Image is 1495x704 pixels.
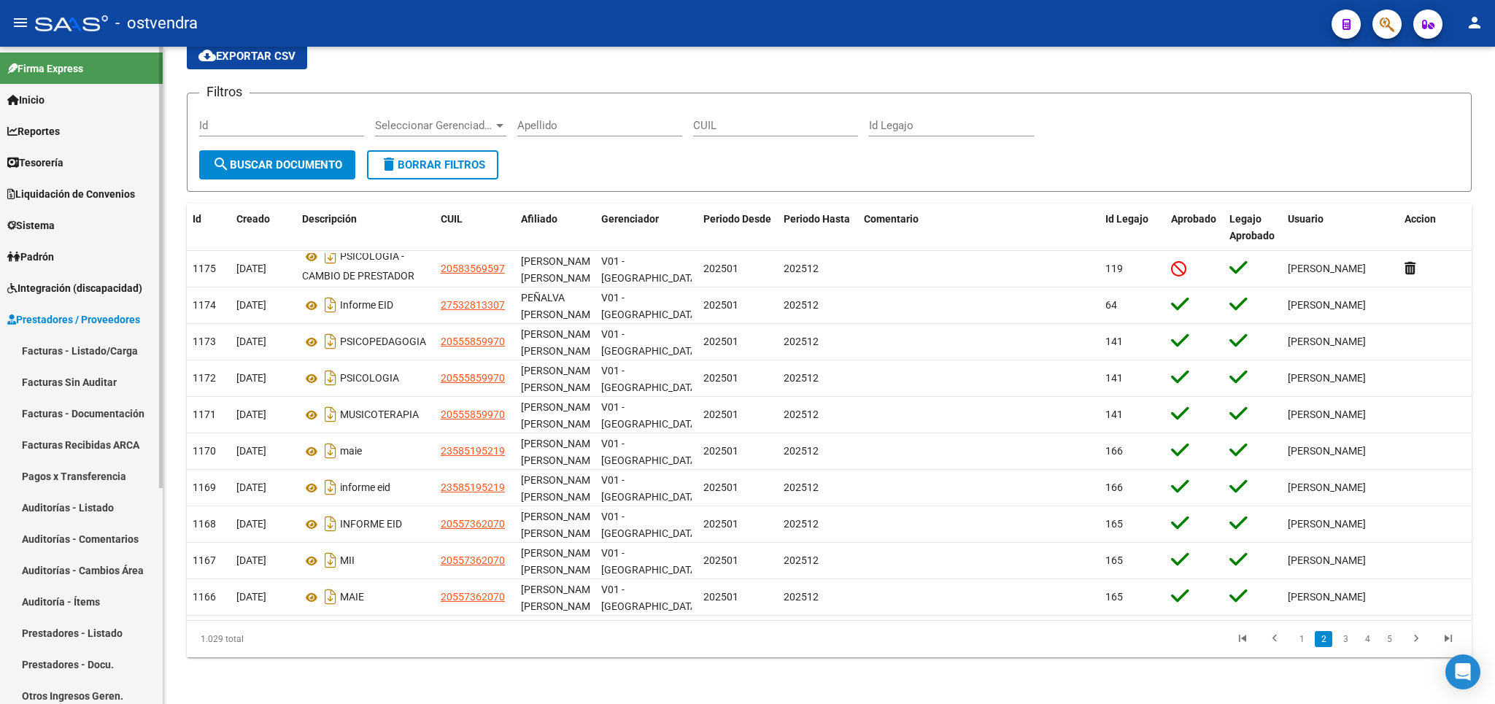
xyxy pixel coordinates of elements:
[703,591,738,603] span: 202501
[302,213,357,225] span: Descripción
[340,482,390,494] span: informe eid
[193,213,201,225] span: Id
[7,186,135,202] span: Liquidación de Convenios
[375,119,493,132] span: Seleccionar Gerenciador
[1288,213,1324,225] span: Usuario
[340,409,419,421] span: MUSICOTERAPIA
[236,263,266,274] span: [DATE]
[1334,627,1356,651] li: page 3
[1105,372,1123,384] span: 141
[1288,336,1366,347] span: [PERSON_NAME]
[1229,213,1275,241] span: Legajo Aprobado
[340,555,355,567] span: MII
[521,511,599,556] span: IMBERT BASTIAN MATEO VICENTE
[703,445,738,457] span: 202501
[601,255,700,284] span: V01 - [GEOGRAPHIC_DATA]
[198,50,295,63] span: Exportar CSV
[601,213,659,225] span: Gerenciador
[1105,213,1148,225] span: Id Legajo
[784,409,819,420] span: 202512
[321,403,340,426] i: Descargar documento
[703,263,738,274] span: 202501
[193,554,216,566] span: 1167
[435,204,515,252] datatable-header-cell: CUIL
[1466,14,1483,31] mat-icon: person
[703,481,738,493] span: 202501
[193,336,216,347] span: 1173
[236,372,266,384] span: [DATE]
[441,554,505,566] span: 20557362070
[441,299,505,311] span: 27532813307
[441,481,505,493] span: 23585195219
[1288,481,1366,493] span: [PERSON_NAME]
[367,150,498,179] button: Borrar Filtros
[784,213,850,225] span: Periodo Hasta
[1288,591,1366,603] span: [PERSON_NAME]
[193,518,216,530] span: 1168
[1445,654,1480,689] div: Open Intercom Messenger
[321,585,340,608] i: Descargar documento
[1105,299,1117,311] span: 64
[1105,481,1123,493] span: 166
[441,336,505,347] span: 20555859970
[187,43,307,69] button: Exportar CSV
[212,155,230,173] mat-icon: search
[321,439,340,463] i: Descargar documento
[698,204,778,252] datatable-header-cell: Periodo Desde
[1337,631,1354,647] a: 3
[1399,204,1472,252] datatable-header-cell: Accion
[784,481,819,493] span: 202512
[1261,631,1289,647] a: go to previous page
[236,591,266,603] span: [DATE]
[231,204,296,252] datatable-header-cell: Creado
[198,47,216,64] mat-icon: cloud_download
[340,300,393,312] span: Informe EID
[521,213,557,225] span: Afiliado
[521,401,599,430] span: SANDER, AXEL LIONEL
[340,519,402,530] span: INFORME EID
[1402,631,1430,647] a: go to next page
[1293,631,1310,647] a: 1
[601,328,700,357] span: V01 - [GEOGRAPHIC_DATA]
[193,591,216,603] span: 1166
[521,292,599,337] span: PEÑALVA FALCONI MORENA AYELEN
[1288,554,1366,566] span: [PERSON_NAME]
[1359,631,1376,647] a: 4
[601,511,700,539] span: V01 - [GEOGRAPHIC_DATA]
[7,217,55,233] span: Sistema
[193,372,216,384] span: 1172
[1288,518,1366,530] span: [PERSON_NAME]
[521,365,599,393] span: SANDER, AXEL LIONEL
[340,373,399,384] span: PSICOLOGIA
[521,438,599,466] span: BARRETO AXEL SAMUEL
[784,445,819,457] span: 202512
[784,554,819,566] span: 202512
[7,123,60,139] span: Reportes
[187,621,441,657] div: 1.029 total
[236,213,270,225] span: Creado
[521,474,599,503] span: BARRETO AXEL SAMUEL
[12,14,29,31] mat-icon: menu
[296,204,435,252] datatable-header-cell: Descripción
[784,591,819,603] span: 202512
[193,299,216,311] span: 1174
[441,263,505,274] span: 20583569597
[441,213,463,225] span: CUIL
[7,155,63,171] span: Tesorería
[193,263,216,274] span: 1175
[864,213,919,225] span: Comentario
[1282,204,1399,252] datatable-header-cell: Usuario
[1288,445,1366,457] span: [PERSON_NAME]
[340,336,426,348] span: PSICOPEDAGOGIA
[1105,518,1123,530] span: 165
[236,299,266,311] span: [DATE]
[1378,627,1400,651] li: page 5
[321,512,340,535] i: Descargar documento
[1288,299,1366,311] span: [PERSON_NAME]
[321,244,340,268] i: Descargar documento
[703,213,771,225] span: Periodo Desde
[601,365,700,393] span: V01 - [GEOGRAPHIC_DATA]
[441,409,505,420] span: 20555859970
[340,446,362,457] span: maie
[1105,409,1123,420] span: 141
